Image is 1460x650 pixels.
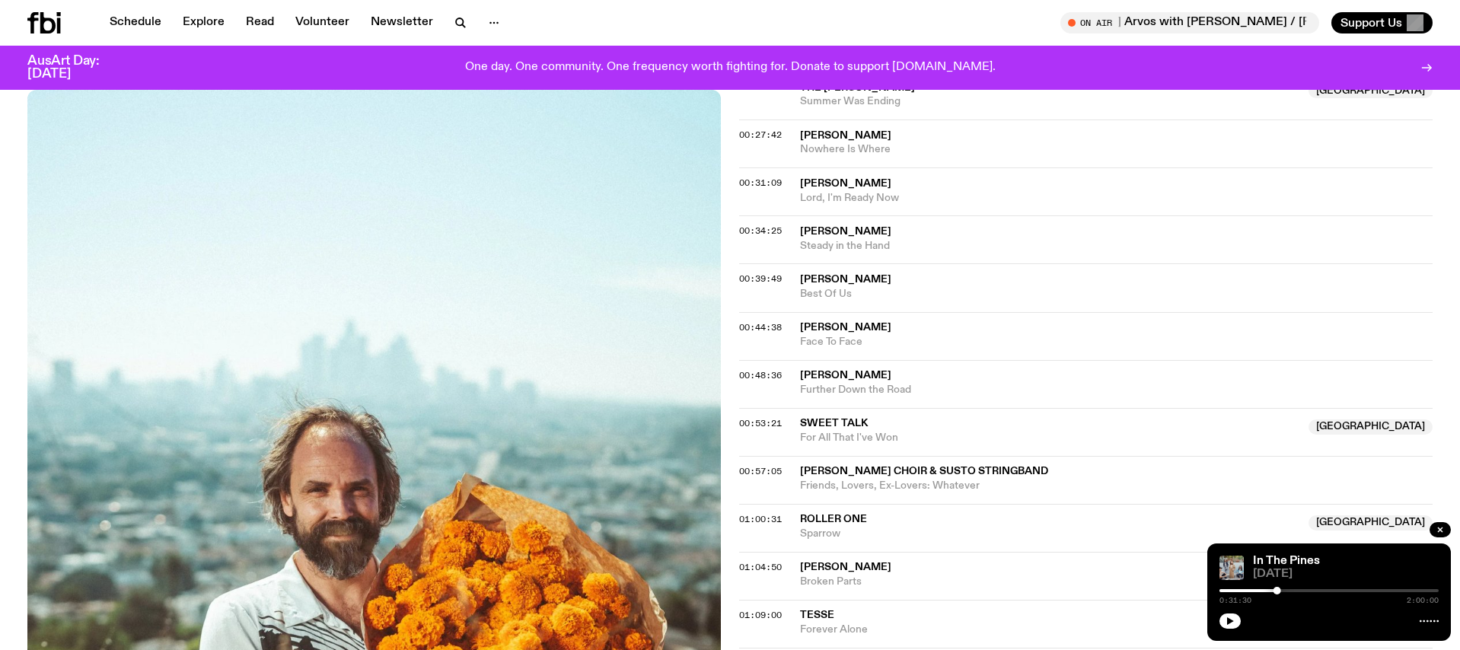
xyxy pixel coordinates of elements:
[800,335,1433,349] span: Face To Face
[739,417,782,429] span: 00:53:21
[100,12,171,33] a: Schedule
[739,225,782,237] span: 00:34:25
[739,611,782,620] button: 01:09:00
[800,370,891,381] span: [PERSON_NAME]
[739,371,782,380] button: 00:48:36
[800,274,891,285] span: [PERSON_NAME]
[739,467,782,476] button: 00:57:05
[800,322,891,333] span: [PERSON_NAME]
[739,275,782,283] button: 00:39:49
[739,563,782,572] button: 01:04:50
[800,82,915,93] span: The [PERSON_NAME]
[739,369,782,381] span: 00:48:36
[362,12,442,33] a: Newsletter
[800,562,891,572] span: [PERSON_NAME]
[739,609,782,621] span: 01:09:00
[800,383,1433,397] span: Further Down the Road
[800,239,1433,253] span: Steady in the Hand
[800,431,1299,445] span: For All That I've Won
[739,131,782,139] button: 00:27:42
[739,83,782,91] button: 00:23:58
[1309,419,1433,435] span: [GEOGRAPHIC_DATA]
[800,514,867,524] span: Roller One
[1309,515,1433,531] span: [GEOGRAPHIC_DATA]
[1407,597,1439,604] span: 2:00:00
[739,465,782,477] span: 00:57:05
[739,321,782,333] span: 00:44:38
[800,142,1433,157] span: Nowhere Is Where
[800,575,1433,589] span: Broken Parts
[800,191,1433,206] span: Lord, I'm Ready Now
[174,12,234,33] a: Explore
[739,129,782,141] span: 00:27:42
[1331,12,1433,33] button: Support Us
[1340,16,1402,30] span: Support Us
[739,177,782,189] span: 00:31:09
[286,12,359,33] a: Volunteer
[800,418,868,429] span: Sweet Talk
[1253,569,1439,580] span: [DATE]
[1309,83,1433,98] span: [GEOGRAPHIC_DATA]
[1060,12,1319,33] button: On Air[DATE] Arvos with [PERSON_NAME] / [PERSON_NAME] interview with [PERSON_NAME]
[800,466,1048,476] span: [PERSON_NAME] Choir & Susto Stringband
[739,272,782,285] span: 00:39:49
[27,55,125,81] h3: AusArt Day: [DATE]
[800,287,1433,301] span: Best Of Us
[1253,555,1320,567] a: In The Pines
[800,479,1433,493] span: Friends, Lovers, Ex-Lovers: Whatever
[739,561,782,573] span: 01:04:50
[800,527,1299,541] span: Sparrow
[800,94,1299,109] span: Summer Was Ending
[465,61,996,75] p: One day. One community. One frequency worth fighting for. Donate to support [DOMAIN_NAME].
[739,513,782,525] span: 01:00:31
[739,419,782,428] button: 00:53:21
[739,227,782,235] button: 00:34:25
[800,178,891,189] span: [PERSON_NAME]
[800,610,834,620] span: Tesse
[800,623,1299,637] span: Forever Alone
[739,179,782,187] button: 00:31:09
[800,130,891,141] span: [PERSON_NAME]
[800,226,891,237] span: [PERSON_NAME]
[1219,597,1251,604] span: 0:31:30
[237,12,283,33] a: Read
[739,323,782,332] button: 00:44:38
[739,515,782,524] button: 01:00:31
